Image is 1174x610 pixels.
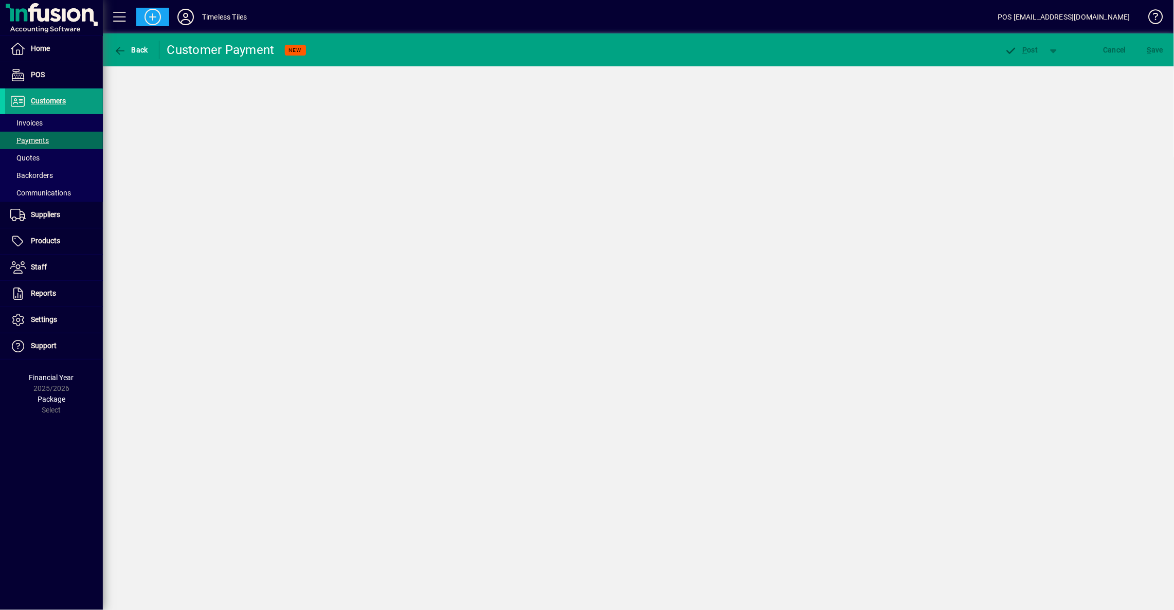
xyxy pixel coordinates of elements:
[169,8,202,26] button: Profile
[5,307,103,333] a: Settings
[998,9,1130,25] div: POS [EMAIL_ADDRESS][DOMAIN_NAME]
[5,36,103,62] a: Home
[31,342,57,350] span: Support
[136,8,169,26] button: Add
[31,210,60,219] span: Suppliers
[31,263,47,271] span: Staff
[5,167,103,184] a: Backorders
[31,237,60,245] span: Products
[31,315,57,324] span: Settings
[5,228,103,254] a: Products
[31,97,66,105] span: Customers
[1145,41,1166,59] button: Save
[10,171,53,180] span: Backorders
[1147,42,1163,58] span: ave
[10,189,71,197] span: Communications
[1023,46,1027,54] span: P
[103,41,159,59] app-page-header-button: Back
[111,41,151,59] button: Back
[38,395,65,403] span: Package
[202,9,247,25] div: Timeless Tiles
[5,184,103,202] a: Communications
[114,46,148,54] span: Back
[5,149,103,167] a: Quotes
[5,114,103,132] a: Invoices
[31,44,50,52] span: Home
[1000,41,1043,59] button: Post
[29,373,74,382] span: Financial Year
[1005,46,1038,54] span: ost
[31,289,56,297] span: Reports
[5,132,103,149] a: Payments
[5,62,103,88] a: POS
[5,202,103,228] a: Suppliers
[5,255,103,280] a: Staff
[5,333,103,359] a: Support
[10,119,43,127] span: Invoices
[10,136,49,145] span: Payments
[31,70,45,79] span: POS
[10,154,40,162] span: Quotes
[1147,46,1151,54] span: S
[1141,2,1161,35] a: Knowledge Base
[5,281,103,307] a: Reports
